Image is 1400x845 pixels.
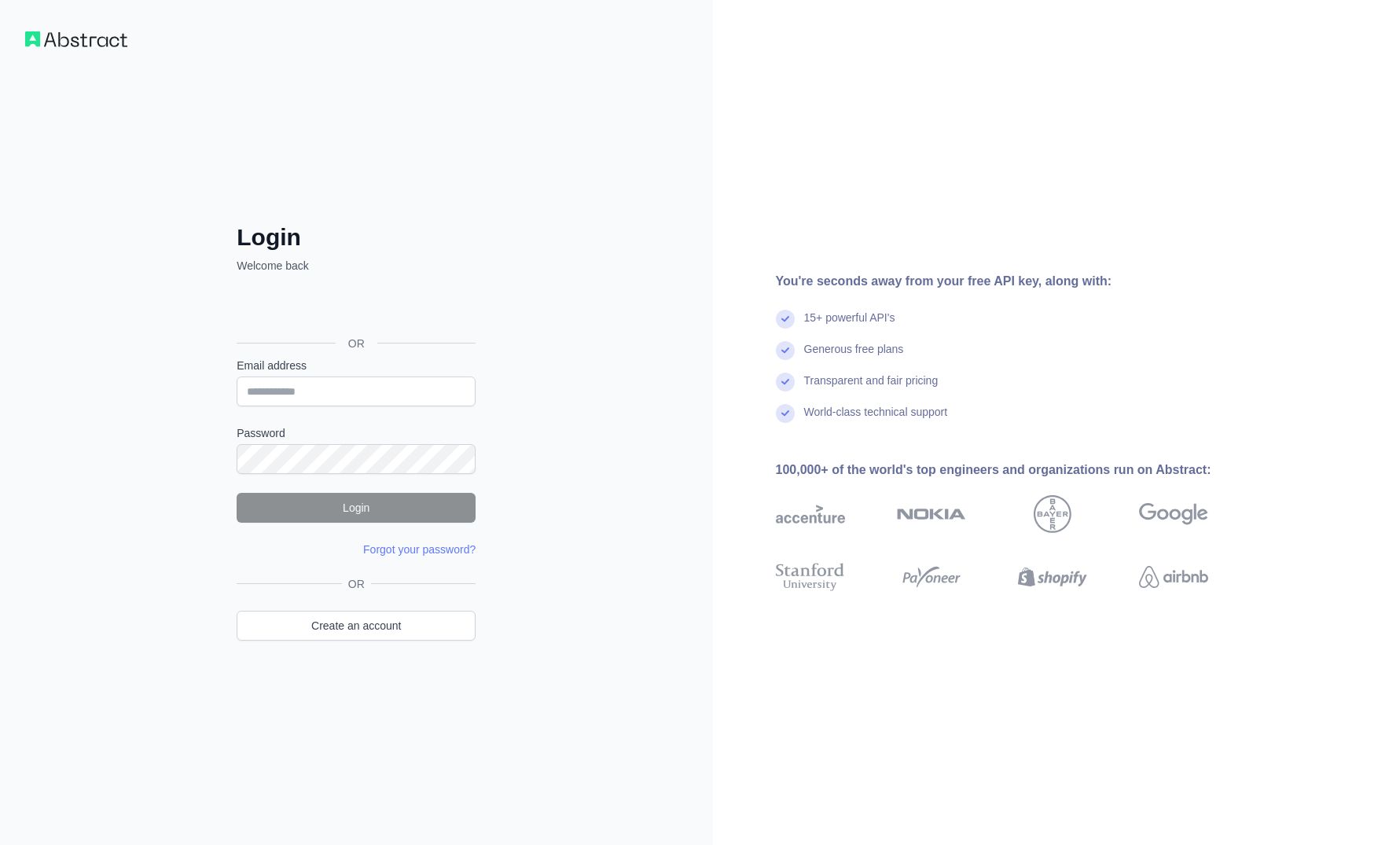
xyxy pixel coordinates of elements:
[237,223,476,252] h2: Login
[1139,560,1208,594] img: airbnb
[804,373,939,404] div: Transparent and fair pricing
[363,543,476,556] a: Forgot your password?
[776,310,795,329] img: check mark
[342,576,371,592] span: OR
[776,341,795,360] img: check mark
[237,258,476,274] p: Welcome back
[237,493,476,523] button: Login
[25,31,127,47] img: Workflow
[1139,495,1208,533] img: google
[237,291,472,325] div: Sign in with Google. Opens in new tab
[804,404,948,435] div: World-class technical support
[237,611,476,641] a: Create an account
[804,341,904,373] div: Generous free plans
[237,358,476,373] label: Email address
[804,310,895,341] div: 15+ powerful API's
[1034,495,1071,533] img: bayer
[237,425,476,441] label: Password
[229,291,480,325] iframe: Sign in with Google Button
[776,461,1259,479] div: 100,000+ of the world's top engineers and organizations run on Abstract:
[776,272,1259,291] div: You're seconds away from your free API key, along with:
[897,560,966,594] img: payoneer
[776,404,795,423] img: check mark
[776,373,795,391] img: check mark
[1018,560,1087,594] img: shopify
[776,560,845,594] img: stanford university
[336,336,377,351] span: OR
[897,495,966,533] img: nokia
[776,495,845,533] img: accenture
